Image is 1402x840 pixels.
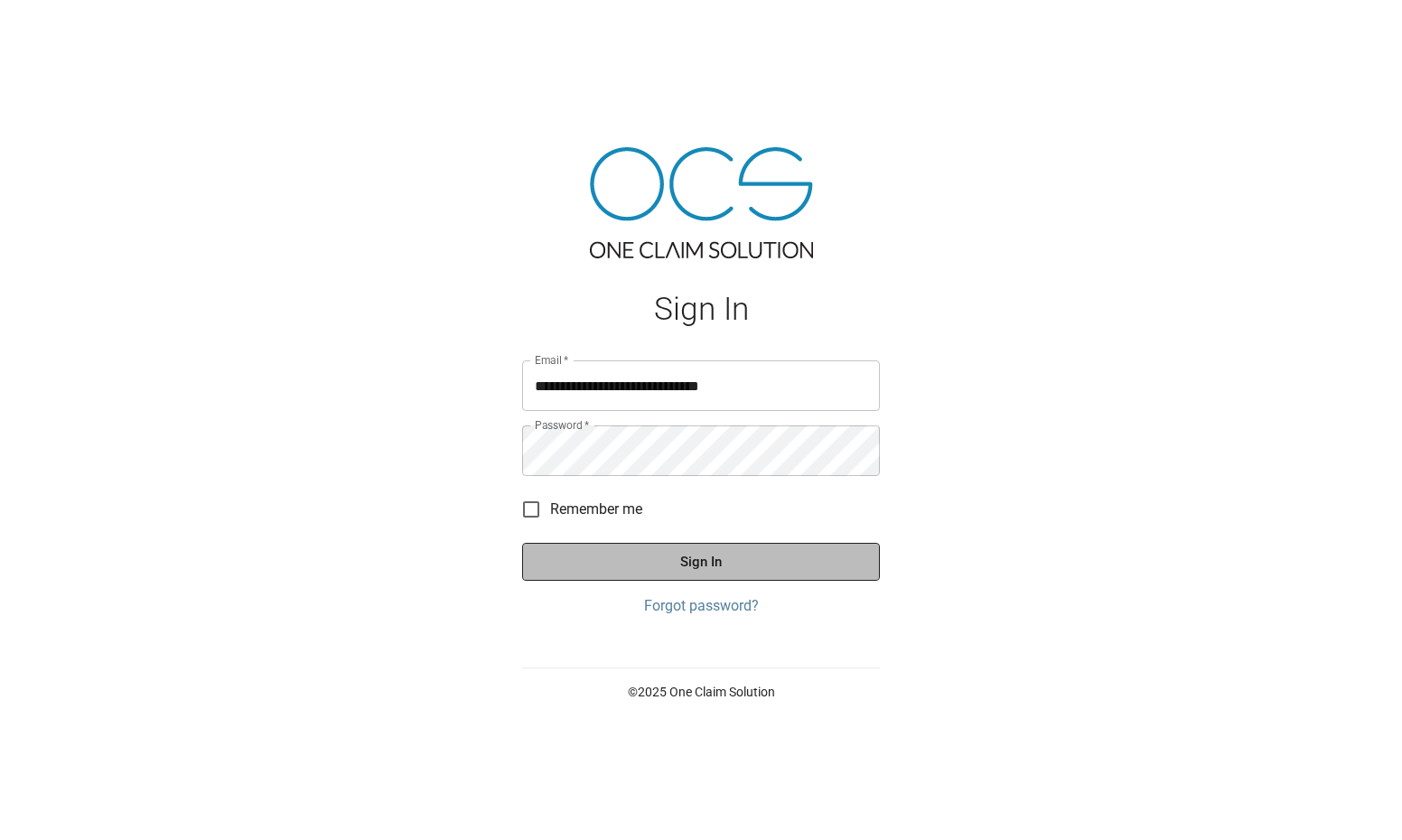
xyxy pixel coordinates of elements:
[522,291,880,328] h1: Sign In
[550,499,642,520] span: Remember me
[522,683,880,701] p: © 2025 One Claim Solution
[535,417,589,433] label: Password
[590,147,813,258] img: ocs-logo-tra.png
[22,11,94,47] img: ocs-logo-white-transparent.png
[535,352,569,368] label: Email
[522,543,880,581] button: Sign In
[522,595,880,617] a: Forgot password?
